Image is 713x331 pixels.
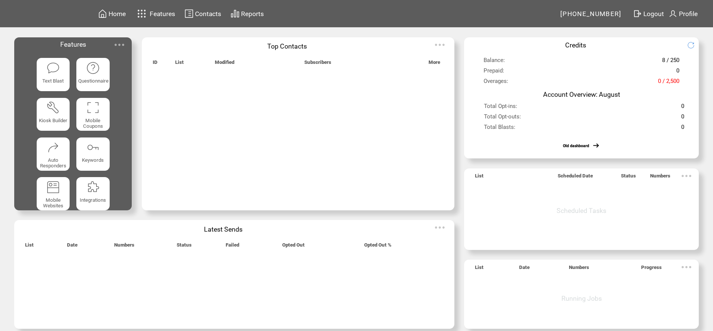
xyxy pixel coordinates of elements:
img: ellypsis.svg [432,220,447,235]
span: Date [519,265,530,274]
img: refresh.png [687,41,702,49]
span: Reports [241,10,264,18]
span: Opted Out [282,242,305,252]
a: Features [134,6,176,21]
img: home.svg [98,9,107,18]
span: Credits [565,41,586,49]
a: Auto Responders [37,137,70,171]
span: Features [150,10,175,18]
a: Home [97,8,127,19]
a: Text Blast [37,58,70,91]
span: Features [60,41,86,48]
span: [PHONE_NUMBER] [560,10,622,18]
span: Contacts [195,10,221,18]
img: ellypsis.svg [679,168,694,183]
span: Latest Sends [204,226,243,233]
span: Numbers [650,173,670,183]
span: Top Contacts [267,43,307,50]
img: contacts.svg [185,9,194,18]
span: Mobile Coupons [83,118,103,129]
span: Prepaid: [484,67,504,78]
span: More [429,59,440,69]
span: Overages: [484,78,508,89]
span: Status [621,173,636,183]
img: coupons.svg [86,101,100,114]
img: chart.svg [231,9,240,18]
span: Scheduled Date [558,173,593,183]
img: text-blast.svg [46,61,60,75]
a: Profile [667,8,699,19]
a: Keywords [76,137,110,171]
span: Failed [226,242,239,252]
span: Total Opt-outs: [484,113,521,124]
img: questionnaire.svg [86,61,100,75]
a: Old dashboard [563,143,589,148]
a: Logout [632,8,667,19]
span: Running Jobs [561,295,602,302]
span: Account Overview: August [543,91,620,98]
span: ID [153,59,158,69]
span: Subscribers [304,59,331,69]
span: Total Blasts: [484,124,515,134]
span: Integrations [80,197,106,203]
a: Mobile Coupons [76,98,110,131]
a: Contacts [183,8,222,19]
img: mobile-websites.svg [46,180,60,194]
span: 0 [681,103,684,114]
img: ellypsis.svg [679,260,694,275]
img: ellypsis.svg [432,37,447,52]
span: List [175,59,184,69]
span: 0 [681,113,684,124]
span: Progress [641,265,662,274]
span: Numbers [569,265,589,274]
a: Integrations [76,177,110,210]
span: 8 / 250 [662,57,679,68]
span: List [25,242,34,252]
span: Total Opt-ins: [484,103,517,114]
span: Keywords [82,157,104,163]
img: profile.svg [668,9,677,18]
span: Auto Responders [40,157,66,168]
a: Reports [229,8,265,19]
img: auto-responders.svg [46,140,60,154]
span: Profile [679,10,698,18]
a: Mobile Websites [37,177,70,210]
img: integrations.svg [86,180,100,194]
img: keywords.svg [86,140,100,154]
img: tool%201.svg [46,101,60,114]
span: 0 [676,67,679,78]
span: Logout [643,10,664,18]
span: Kiosk Builder [39,118,67,123]
span: Scheduled Tasks [557,207,606,214]
img: features.svg [135,7,148,20]
span: Home [109,10,126,18]
span: Mobile Websites [43,197,63,208]
span: Status [177,242,192,252]
span: Text Blast [42,78,64,84]
a: Kiosk Builder [37,98,70,131]
span: List [475,265,484,274]
img: exit.svg [633,9,642,18]
span: Modified [215,59,234,69]
span: Opted Out % [364,242,391,252]
span: Numbers [114,242,134,252]
img: ellypsis.svg [112,37,127,52]
span: Questionnaire [78,78,109,84]
span: List [475,173,484,183]
span: 0 / 2,500 [658,78,679,89]
span: 0 [681,124,684,134]
span: Balance: [484,57,505,68]
a: Questionnaire [76,58,110,91]
span: Date [67,242,77,252]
